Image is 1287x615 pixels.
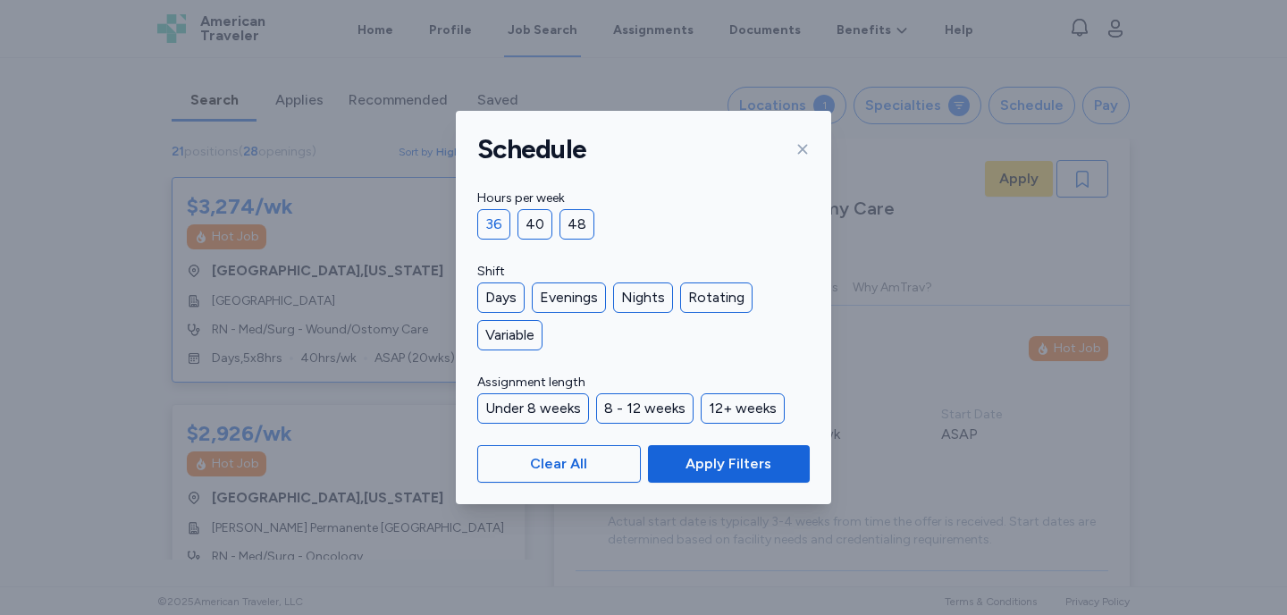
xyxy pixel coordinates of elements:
div: Under 8 weeks [477,393,589,424]
div: Rotating [680,282,753,313]
div: 36 [477,209,510,240]
div: Nights [613,282,673,313]
div: Days [477,282,525,313]
label: Assignment length [477,372,810,393]
button: Clear All [477,445,641,483]
label: Shift [477,261,810,282]
div: Evenings [532,282,606,313]
span: Apply Filters [686,453,771,475]
div: 12+ weeks [701,393,785,424]
div: Variable [477,320,543,350]
div: 8 - 12 weeks [596,393,694,424]
button: Apply Filters [648,445,810,483]
h1: Schedule [477,132,586,166]
div: 40 [517,209,552,240]
span: Clear All [530,453,587,475]
div: 48 [559,209,594,240]
label: Hours per week [477,188,810,209]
